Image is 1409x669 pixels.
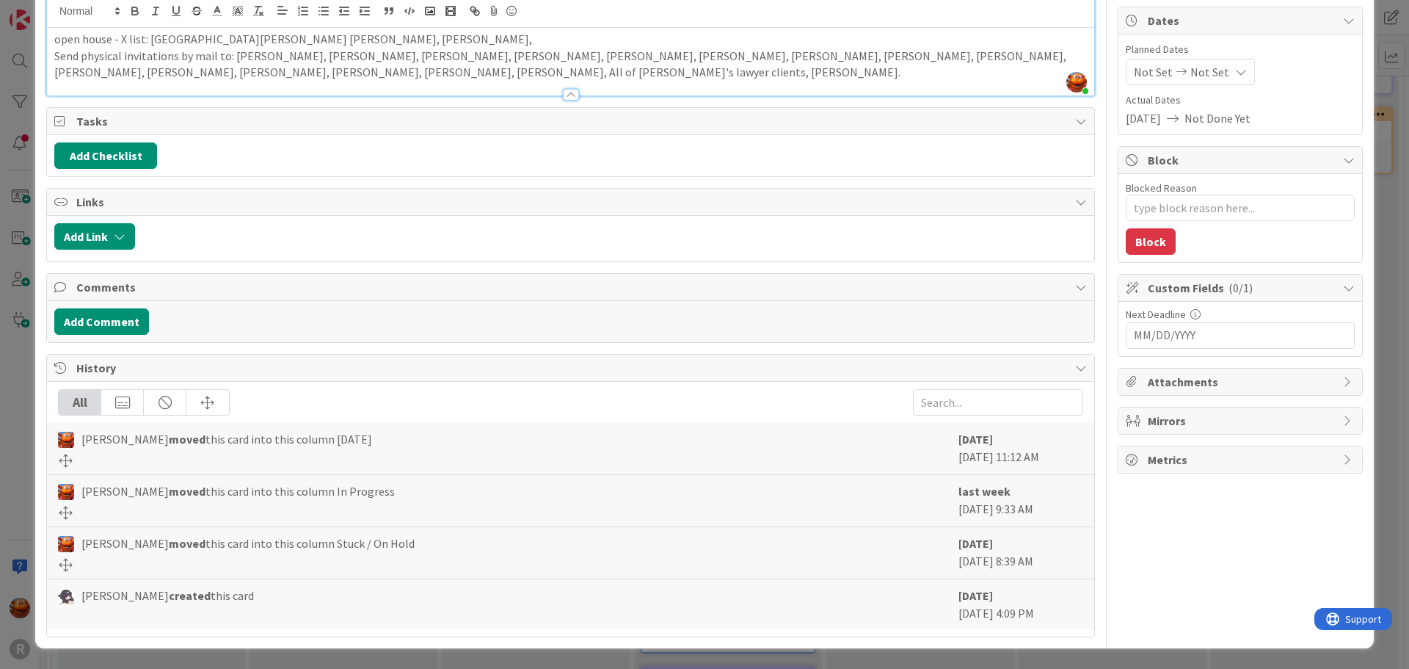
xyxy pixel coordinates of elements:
p: Send physical invitations by mail to: [PERSON_NAME], [PERSON_NAME], [PERSON_NAME], [PERSON_NAME],... [54,48,1087,81]
span: Planned Dates [1126,42,1355,57]
b: last week [958,484,1011,499]
span: Not Set [1134,63,1173,81]
button: Add Checklist [54,142,157,169]
div: [DATE] 4:09 PM [958,587,1083,622]
input: Search... [913,389,1083,416]
span: Not Set [1190,63,1229,81]
span: Dates [1148,12,1336,29]
b: created [169,588,211,603]
span: [PERSON_NAME] this card into this column In Progress [81,482,395,500]
span: History [76,359,1068,377]
span: Comments [76,278,1068,296]
span: Mirrors [1148,412,1336,430]
span: Support [31,2,67,20]
span: [PERSON_NAME] this card into this column [DATE] [81,430,372,448]
b: moved [169,536,205,551]
input: MM/DD/YYYY [1134,323,1347,348]
p: open house - X list: [GEOGRAPHIC_DATA][PERSON_NAME] [PERSON_NAME], [PERSON_NAME], [54,31,1087,48]
button: Add Link [54,223,135,250]
span: [DATE] [1126,109,1161,127]
label: Blocked Reason [1126,181,1197,195]
span: ( 0/1 ) [1228,281,1253,295]
img: KA [58,432,74,448]
span: Attachments [1148,373,1336,391]
span: [PERSON_NAME] this card into this column Stuck / On Hold [81,535,415,552]
div: Next Deadline [1126,309,1355,319]
span: Custom Fields [1148,279,1336,297]
img: aA8oODzEalp137YGtSoonM2g49K7iBLo.jpg [1066,72,1087,93]
span: [PERSON_NAME] this card [81,587,254,604]
b: [DATE] [958,432,993,446]
span: Links [76,193,1068,211]
div: [DATE] 11:12 AM [958,430,1083,467]
div: All [59,390,101,415]
b: [DATE] [958,588,993,603]
div: [DATE] 9:33 AM [958,482,1083,519]
span: Block [1148,151,1336,169]
img: KA [58,536,74,552]
span: Tasks [76,112,1068,130]
button: Block [1126,228,1176,255]
b: [DATE] [958,536,993,551]
button: Add Comment [54,308,149,335]
b: moved [169,432,205,446]
span: Actual Dates [1126,93,1355,108]
img: KN [58,588,74,604]
span: Not Done Yet [1184,109,1250,127]
span: Metrics [1148,451,1336,469]
div: [DATE] 8:39 AM [958,535,1083,571]
b: moved [169,484,205,499]
img: KA [58,484,74,500]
